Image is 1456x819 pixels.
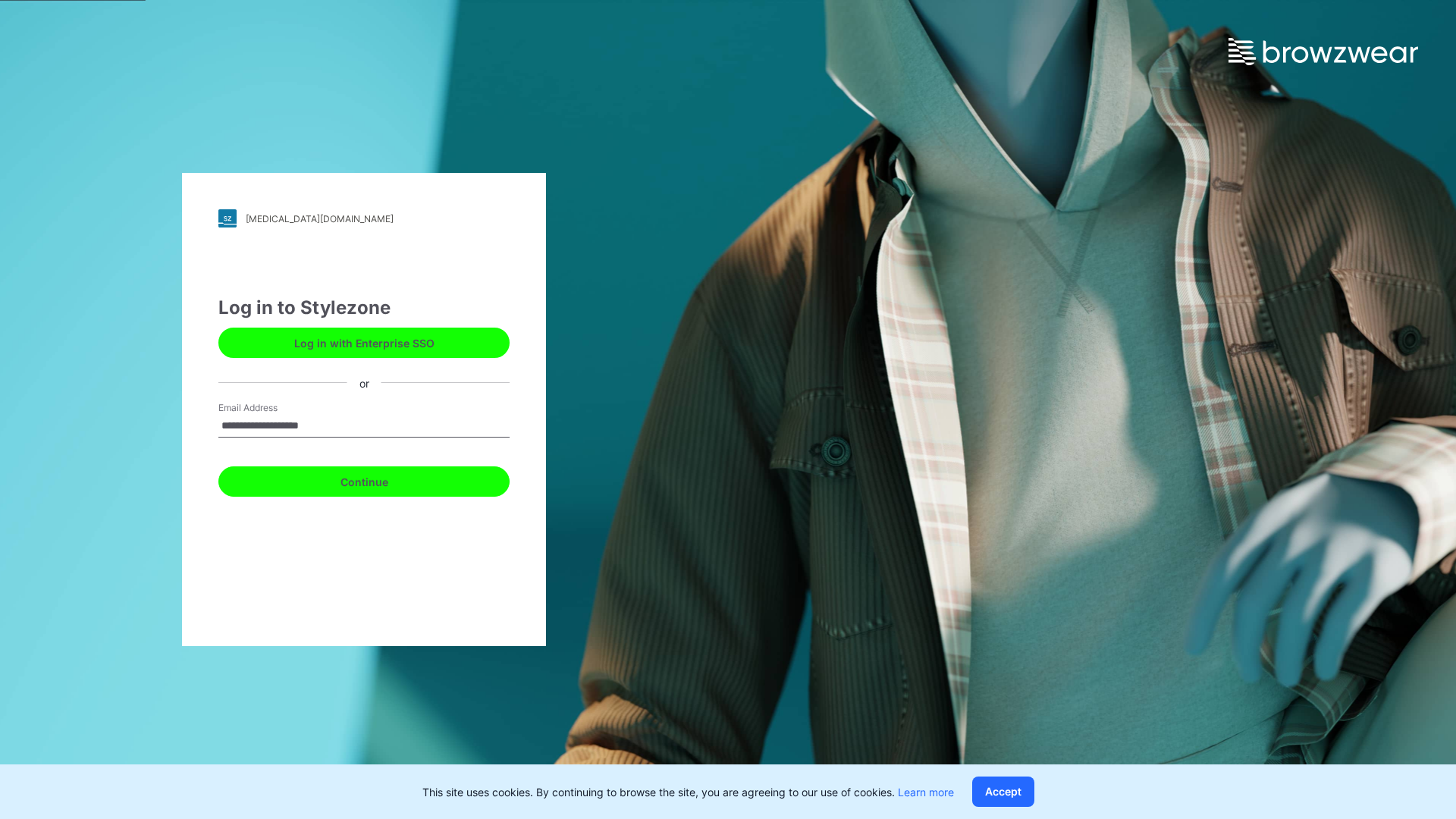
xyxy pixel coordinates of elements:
[218,294,510,322] div: Log in to Stylezone
[218,209,510,227] a: [MEDICAL_DATA][DOMAIN_NAME]
[246,213,394,224] div: [MEDICAL_DATA][DOMAIN_NAME]
[898,786,954,799] a: Learn more
[218,328,510,358] button: Log in with Enterprise SSO
[218,401,325,415] label: Email Address
[218,209,237,227] img: stylezone-logo.562084cfcfab977791bfbf7441f1a819.svg
[347,375,381,391] div: or
[218,466,510,497] button: Continue
[422,784,954,800] p: This site uses cookies. By continuing to browse the site, you are agreeing to our use of cookies.
[1228,38,1418,65] img: browzwear-logo.e42bd6dac1945053ebaf764b6aa21510.svg
[972,777,1034,807] button: Accept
